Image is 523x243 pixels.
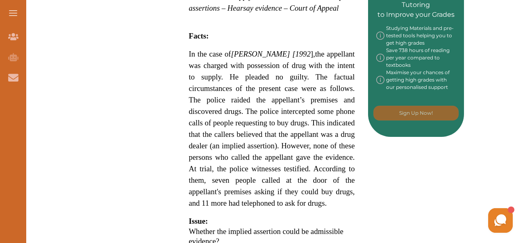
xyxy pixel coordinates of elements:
div: Maximise your chances of getting high grades with our personalised support [376,69,456,91]
p: Sign Up Now! [399,109,433,117]
span: the appellant was charged with possession of drug with the intent to supply. He pleaded no guilty... [189,50,355,207]
span: ] [311,50,315,58]
span: In the case of [189,50,231,58]
img: info-img [376,25,384,47]
div: Studying Materials and pre-tested tools helping you to get high grades [376,25,456,47]
img: info-img [376,47,384,69]
strong: Issue: [189,217,208,225]
img: info-img [376,69,384,91]
button: [object Object] [373,106,459,120]
div: Save 738 hours of reading per year compared to textbooks [376,47,456,69]
strong: Facts: [189,32,209,40]
em: , [313,50,315,58]
span: [PERSON_NAME] [1992 [231,50,310,58]
iframe: HelpCrunch [326,206,515,235]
